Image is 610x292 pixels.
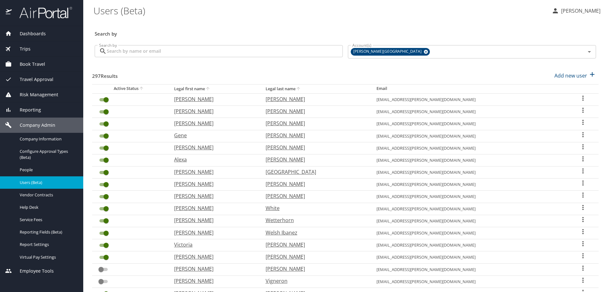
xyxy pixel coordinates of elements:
[12,6,72,19] img: airportal-logo.png
[12,91,58,98] span: Risk Management
[371,118,567,130] td: [EMAIL_ADDRESS][PERSON_NAME][DOMAIN_NAME]
[174,229,253,236] p: [PERSON_NAME]
[351,48,425,55] span: [PERSON_NAME][GEOGRAPHIC_DATA]
[205,86,211,92] button: sort
[93,1,546,20] h1: Users (Beta)
[266,204,364,212] p: White
[92,69,118,80] h3: 297 Results
[174,107,253,115] p: [PERSON_NAME]
[266,253,364,261] p: [PERSON_NAME]
[12,122,55,129] span: Company Admin
[351,48,430,56] div: [PERSON_NAME][GEOGRAPHIC_DATA]
[174,265,253,273] p: [PERSON_NAME]
[174,216,253,224] p: [PERSON_NAME]
[95,26,596,37] h3: Search by
[371,203,567,215] td: [EMAIL_ADDRESS][PERSON_NAME][DOMAIN_NAME]
[174,144,253,151] p: [PERSON_NAME]
[174,168,253,176] p: [PERSON_NAME]
[20,192,76,198] span: Vendor Contracts
[174,119,253,127] p: [PERSON_NAME]
[549,5,603,17] button: [PERSON_NAME]
[266,119,364,127] p: [PERSON_NAME]
[266,265,364,273] p: [PERSON_NAME]
[371,142,567,154] td: [EMAIL_ADDRESS][PERSON_NAME][DOMAIN_NAME]
[371,275,567,288] td: [EMAIL_ADDRESS][PERSON_NAME][DOMAIN_NAME]
[371,239,567,251] td: [EMAIL_ADDRESS][PERSON_NAME][DOMAIN_NAME]
[371,215,567,227] td: [EMAIL_ADDRESS][PERSON_NAME][DOMAIN_NAME]
[266,144,364,151] p: [PERSON_NAME]
[371,130,567,142] td: [EMAIL_ADDRESS][PERSON_NAME][DOMAIN_NAME]
[6,6,12,19] img: icon-airportal.png
[266,277,364,285] p: Vigneron
[174,180,253,188] p: [PERSON_NAME]
[174,95,253,103] p: [PERSON_NAME]
[12,76,53,83] span: Travel Approval
[20,136,76,142] span: Company Information
[174,241,253,248] p: Victoria
[266,216,364,224] p: Wetterhorn
[266,229,364,236] p: Welsh Ibanez
[371,191,567,203] td: [EMAIL_ADDRESS][PERSON_NAME][DOMAIN_NAME]
[92,84,169,93] th: Active Status
[169,84,261,93] th: Legal first name
[174,253,253,261] p: [PERSON_NAME]
[12,106,41,113] span: Reporting
[12,30,46,37] span: Dashboards
[12,61,45,68] span: Book Travel
[585,47,594,56] button: Open
[266,156,364,163] p: [PERSON_NAME]
[266,168,364,176] p: [GEOGRAPHIC_DATA]
[371,227,567,239] td: [EMAIL_ADDRESS][PERSON_NAME][DOMAIN_NAME]
[12,45,30,52] span: Trips
[174,204,253,212] p: [PERSON_NAME]
[266,132,364,139] p: [PERSON_NAME]
[266,95,364,103] p: [PERSON_NAME]
[174,156,253,163] p: Alexa
[174,192,253,200] p: [PERSON_NAME]
[12,268,54,275] span: Employee Tools
[174,132,253,139] p: Gene
[559,7,600,15] p: [PERSON_NAME]
[266,241,364,248] p: [PERSON_NAME]
[266,192,364,200] p: [PERSON_NAME]
[295,86,302,92] button: sort
[371,154,567,166] td: [EMAIL_ADDRESS][PERSON_NAME][DOMAIN_NAME]
[20,241,76,248] span: Report Settings
[266,107,364,115] p: [PERSON_NAME]
[174,277,253,285] p: [PERSON_NAME]
[20,148,76,160] span: Configure Approval Types (Beta)
[266,180,364,188] p: [PERSON_NAME]
[371,84,567,93] th: Email
[371,93,567,105] td: [EMAIL_ADDRESS][PERSON_NAME][DOMAIN_NAME]
[20,167,76,173] span: People
[20,217,76,223] span: Service Fees
[371,263,567,275] td: [EMAIL_ADDRESS][PERSON_NAME][DOMAIN_NAME]
[371,179,567,191] td: [EMAIL_ADDRESS][PERSON_NAME][DOMAIN_NAME]
[107,45,343,57] input: Search by name or email
[20,180,76,186] span: Users (Beta)
[371,106,567,118] td: [EMAIL_ADDRESS][PERSON_NAME][DOMAIN_NAME]
[261,84,371,93] th: Legal last name
[139,86,145,92] button: sort
[554,72,587,79] p: Add new user
[371,166,567,179] td: [EMAIL_ADDRESS][PERSON_NAME][DOMAIN_NAME]
[20,254,76,260] span: Virtual Pay Settings
[20,229,76,235] span: Reporting Fields (Beta)
[552,69,599,83] button: Add new user
[20,204,76,210] span: Help Desk
[371,251,567,263] td: [EMAIL_ADDRESS][PERSON_NAME][DOMAIN_NAME]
